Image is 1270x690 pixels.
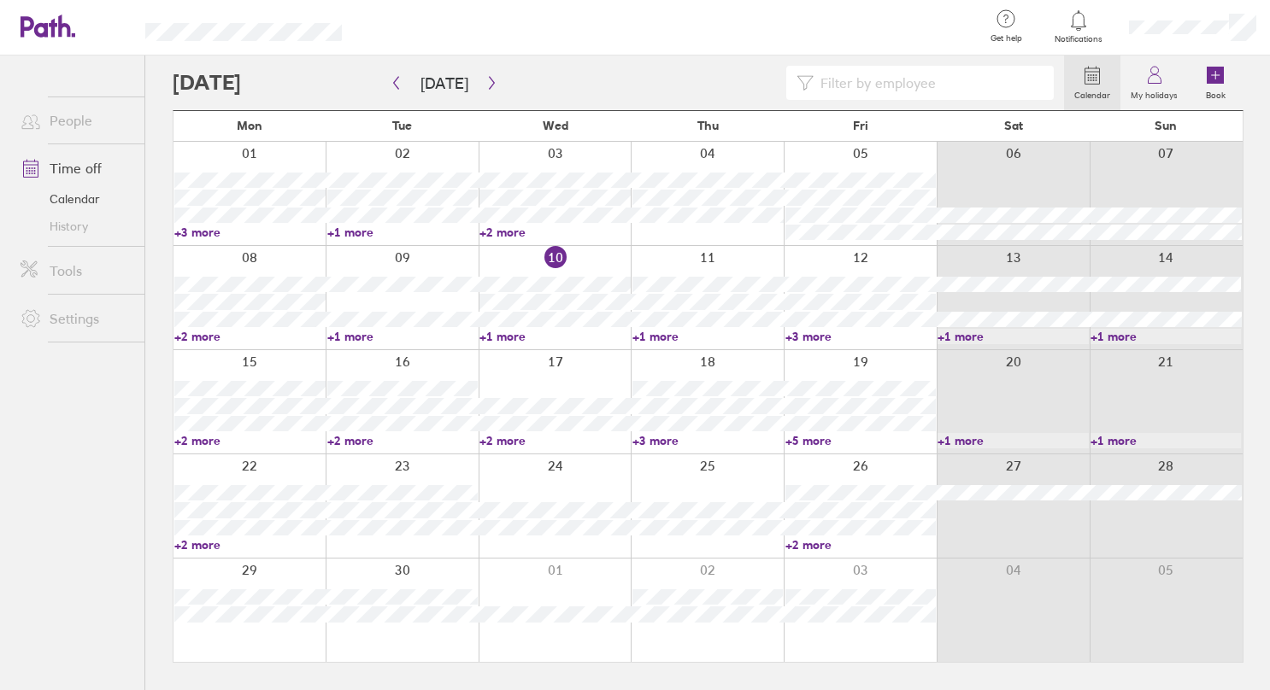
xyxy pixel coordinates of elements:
span: Get help [979,33,1034,44]
span: Wed [543,119,568,132]
a: +1 more [479,329,631,344]
a: Notifications [1051,9,1107,44]
a: +1 more [938,329,1089,344]
span: Thu [697,119,719,132]
span: Fri [853,119,868,132]
a: Calendar [7,185,144,213]
a: +3 more [174,225,326,240]
span: Sat [1004,119,1023,132]
a: People [7,103,144,137]
label: Calendar [1064,85,1120,101]
span: Notifications [1051,34,1107,44]
span: Mon [237,119,262,132]
label: Book [1196,85,1236,101]
a: +2 more [174,537,326,553]
a: +2 more [479,225,631,240]
a: +2 more [174,329,326,344]
span: Sun [1155,119,1177,132]
a: +5 more [785,433,937,448]
a: +2 more [479,433,631,448]
a: +3 more [785,329,937,344]
a: Calendar [1064,56,1120,110]
a: +3 more [632,433,784,448]
a: +1 more [327,329,479,344]
a: +2 more [327,433,479,448]
a: Settings [7,301,144,336]
button: [DATE] [407,69,482,97]
a: +1 more [938,433,1089,448]
a: My holidays [1120,56,1188,110]
label: My holidays [1120,85,1188,101]
a: +1 more [1091,329,1242,344]
a: +1 more [1091,433,1242,448]
a: +1 more [327,225,479,240]
a: History [7,213,144,240]
a: +2 more [174,433,326,448]
a: +2 more [785,537,937,553]
a: Book [1188,56,1243,110]
span: Tue [392,119,412,132]
a: +1 more [632,329,784,344]
input: Filter by employee [814,67,1044,99]
a: Tools [7,254,144,288]
a: Time off [7,151,144,185]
